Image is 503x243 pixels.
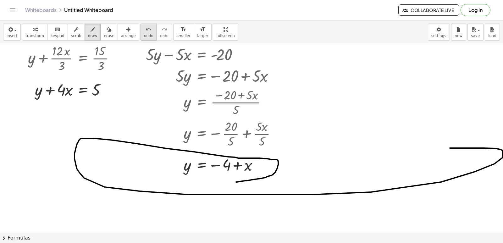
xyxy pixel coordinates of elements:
span: draw [88,34,97,38]
span: undo [144,34,153,38]
span: save [471,34,480,38]
button: fullscreen [213,24,238,41]
span: new [455,34,462,38]
span: settings [431,34,446,38]
button: Log in [461,4,490,16]
button: Toggle navigation [8,5,18,15]
button: scrub [68,24,85,41]
button: Collaborate Live [398,4,459,16]
i: format_size [180,26,186,33]
button: redoredo [157,24,172,41]
i: keyboard [54,26,60,33]
span: keypad [51,34,64,38]
span: Collaborate Live [404,7,454,13]
button: insert [3,24,21,41]
span: arrange [121,34,136,38]
button: format_sizelarger [194,24,212,41]
button: transform [22,24,47,41]
button: draw [85,24,101,41]
button: new [451,24,466,41]
button: keyboardkeypad [47,24,68,41]
span: redo [160,34,169,38]
i: format_size [200,26,206,33]
span: load [488,34,496,38]
span: smaller [177,34,191,38]
span: scrub [71,34,81,38]
span: insert [7,34,17,38]
span: erase [104,34,114,38]
button: undoundo [141,24,157,41]
button: arrange [118,24,139,41]
span: larger [197,34,208,38]
span: transform [25,34,44,38]
i: redo [161,26,167,33]
button: format_sizesmaller [173,24,194,41]
button: erase [100,24,118,41]
button: settings [428,24,450,41]
span: fullscreen [216,34,235,38]
a: Whiteboards [25,7,57,13]
button: load [485,24,500,41]
i: undo [146,26,152,33]
button: save [467,24,484,41]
